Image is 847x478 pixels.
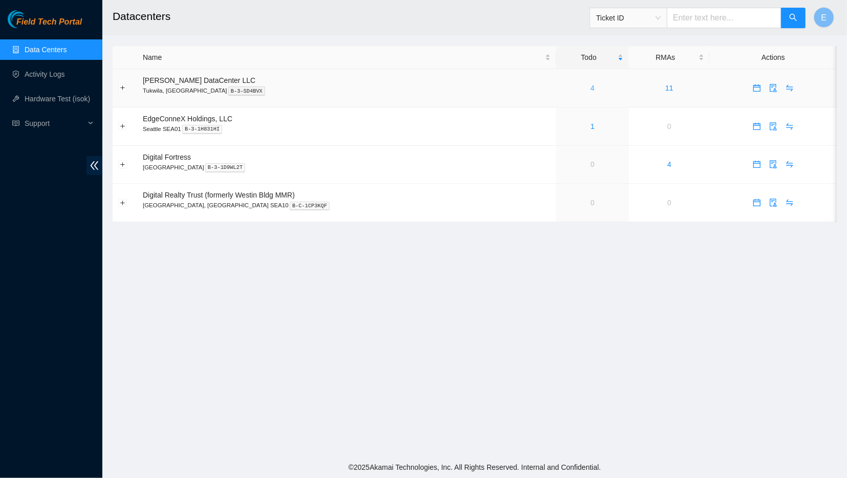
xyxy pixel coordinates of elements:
[821,11,827,24] span: E
[143,86,551,95] p: Tukwila, [GEOGRAPHIC_DATA]
[143,115,232,123] span: EdgeConneX Holdings, LLC
[765,199,781,207] a: audit
[749,118,765,135] button: calendar
[781,199,798,207] a: swap
[591,160,595,168] a: 0
[119,160,127,168] button: Expand row
[102,457,847,478] footer: © 2025 Akamai Technologies, Inc. All Rights Reserved. Internal and Confidential.
[143,191,295,199] span: Digital Realty Trust (formerly Westin Bldg MMR)
[766,160,781,168] span: audit
[25,70,65,78] a: Activity Logs
[749,199,765,207] a: calendar
[143,76,255,84] span: [PERSON_NAME] DataCenter LLC
[765,84,781,92] a: audit
[8,10,52,28] img: Akamai Technologies
[228,86,265,96] kbd: B-3-SD4BVX
[782,160,797,168] span: swap
[765,194,781,211] button: audit
[119,122,127,131] button: Expand row
[12,120,19,127] span: read
[781,156,798,172] button: swap
[781,160,798,168] a: swap
[667,199,671,207] a: 0
[765,156,781,172] button: audit
[25,95,90,103] a: Hardware Test (isok)
[591,199,595,207] a: 0
[782,122,797,131] span: swap
[25,46,67,54] a: Data Centers
[25,113,85,134] span: Support
[290,202,330,211] kbd: B-C-1CP3KQF
[781,8,806,28] button: search
[667,122,671,131] a: 0
[814,7,834,28] button: E
[766,84,781,92] span: audit
[749,160,765,168] a: calendar
[8,18,82,32] a: Akamai TechnologiesField Tech Portal
[781,122,798,131] a: swap
[781,118,798,135] button: swap
[766,199,781,207] span: audit
[765,160,781,168] a: audit
[749,194,765,211] button: calendar
[781,194,798,211] button: swap
[781,84,798,92] a: swap
[710,46,837,69] th: Actions
[749,156,765,172] button: calendar
[591,122,595,131] a: 1
[143,153,191,161] span: Digital Fortress
[16,17,82,27] span: Field Tech Portal
[749,84,765,92] a: calendar
[143,201,551,210] p: [GEOGRAPHIC_DATA], [GEOGRAPHIC_DATA] SEA10
[782,199,797,207] span: swap
[765,80,781,96] button: audit
[596,10,661,26] span: Ticket ID
[749,80,765,96] button: calendar
[119,199,127,207] button: Expand row
[665,84,674,92] a: 11
[766,122,781,131] span: audit
[667,8,781,28] input: Enter text here...
[765,122,781,131] a: audit
[86,156,102,175] span: double-left
[782,84,797,92] span: swap
[182,125,223,134] kbd: B-3-1H831HI
[667,160,671,168] a: 4
[591,84,595,92] a: 4
[143,163,551,172] p: [GEOGRAPHIC_DATA]
[119,84,127,92] button: Expand row
[143,124,551,134] p: Seattle SEA01
[205,163,246,172] kbd: B-3-1D9WL2T
[781,80,798,96] button: swap
[765,118,781,135] button: audit
[749,122,765,131] a: calendar
[789,13,797,23] span: search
